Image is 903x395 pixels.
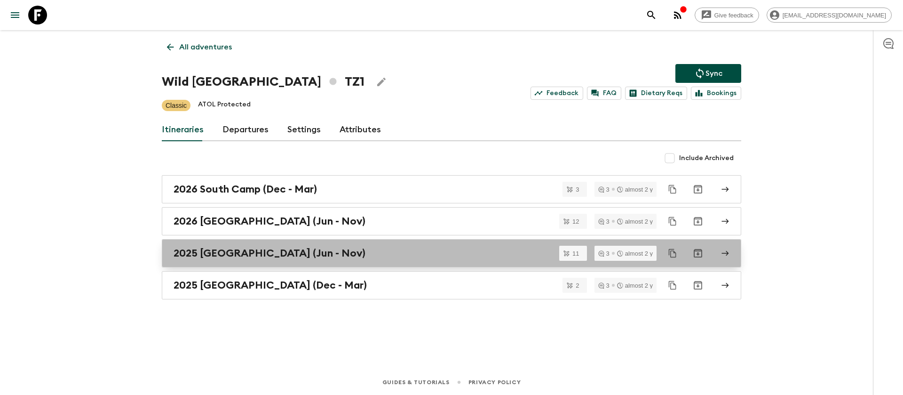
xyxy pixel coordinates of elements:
[162,175,741,203] a: 2026 South Camp (Dec - Mar)
[162,239,741,267] a: 2025 [GEOGRAPHIC_DATA] (Jun - Nov)
[664,213,681,230] button: Duplicate
[174,183,317,195] h2: 2026 South Camp (Dec - Mar)
[162,38,237,56] a: All adventures
[287,119,321,141] a: Settings
[162,271,741,299] a: 2025 [GEOGRAPHIC_DATA] (Dec - Mar)
[598,250,610,257] div: 3
[709,12,759,19] span: Give feedback
[162,119,204,141] a: Itineraries
[570,186,585,193] span: 3
[664,245,681,262] button: Duplicate
[691,87,741,100] a: Bookings
[617,186,653,193] div: almost 2 y
[679,153,734,163] span: Include Archived
[625,87,687,100] a: Dietary Reqs
[174,215,365,227] h2: 2026 [GEOGRAPHIC_DATA] (Jun - Nov)
[689,180,707,199] button: Archive
[382,377,450,387] a: Guides & Tutorials
[617,250,653,257] div: almost 2 y
[340,119,381,141] a: Attributes
[570,282,585,289] span: 2
[598,282,610,289] div: 3
[587,87,621,100] a: FAQ
[664,181,681,198] button: Duplicate
[468,377,521,387] a: Privacy Policy
[198,100,251,111] p: ATOL Protected
[6,6,24,24] button: menu
[689,212,707,231] button: Archive
[705,68,722,79] p: Sync
[695,8,759,23] a: Give feedback
[767,8,892,23] div: [EMAIL_ADDRESS][DOMAIN_NAME]
[174,279,367,291] h2: 2025 [GEOGRAPHIC_DATA] (Dec - Mar)
[598,186,610,193] div: 3
[567,250,585,257] span: 11
[598,218,610,225] div: 3
[675,64,741,83] button: Sync adventure departures to the booking engine
[179,41,232,53] p: All adventures
[617,218,653,225] div: almost 2 y
[664,277,681,294] button: Duplicate
[166,101,187,110] p: Classic
[689,276,707,295] button: Archive
[642,6,661,24] button: search adventures
[689,244,707,263] button: Archive
[162,73,364,91] h1: Wild [GEOGRAPHIC_DATA] TZ1
[174,247,365,259] h2: 2025 [GEOGRAPHIC_DATA] (Jun - Nov)
[222,119,269,141] a: Departures
[567,218,585,225] span: 12
[617,282,653,289] div: almost 2 y
[531,87,583,100] a: Feedback
[372,73,391,91] button: Edit Adventure Title
[162,207,741,235] a: 2026 [GEOGRAPHIC_DATA] (Jun - Nov)
[777,12,891,19] span: [EMAIL_ADDRESS][DOMAIN_NAME]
